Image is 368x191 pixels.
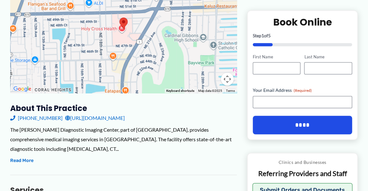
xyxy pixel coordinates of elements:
[10,113,63,123] a: [PHONE_NUMBER]
[12,85,33,93] a: Open this area in Google Maps (opens a new window)
[253,33,352,38] p: Step of
[198,89,222,92] span: Map data ©2025
[221,73,234,85] button: Map camera controls
[294,88,312,93] span: (Required)
[253,16,352,28] h2: Book Online
[268,33,271,38] span: 5
[261,33,264,38] span: 1
[12,85,33,93] img: Google
[304,54,352,60] label: Last Name
[252,169,352,179] p: Referring Providers and Staff
[65,113,125,123] a: [URL][DOMAIN_NAME]
[253,54,300,60] label: First Name
[166,89,194,93] button: Keyboard shortcuts
[10,157,34,165] button: Read More
[253,87,352,94] label: Your Email Address
[10,125,237,153] div: The [PERSON_NAME] Diagnostic Imaging Center, part of [GEOGRAPHIC_DATA], provides comprehensive me...
[252,158,352,167] p: Clinics and Businesses
[226,89,235,92] a: Terms (opens in new tab)
[10,103,237,113] h3: About this practice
